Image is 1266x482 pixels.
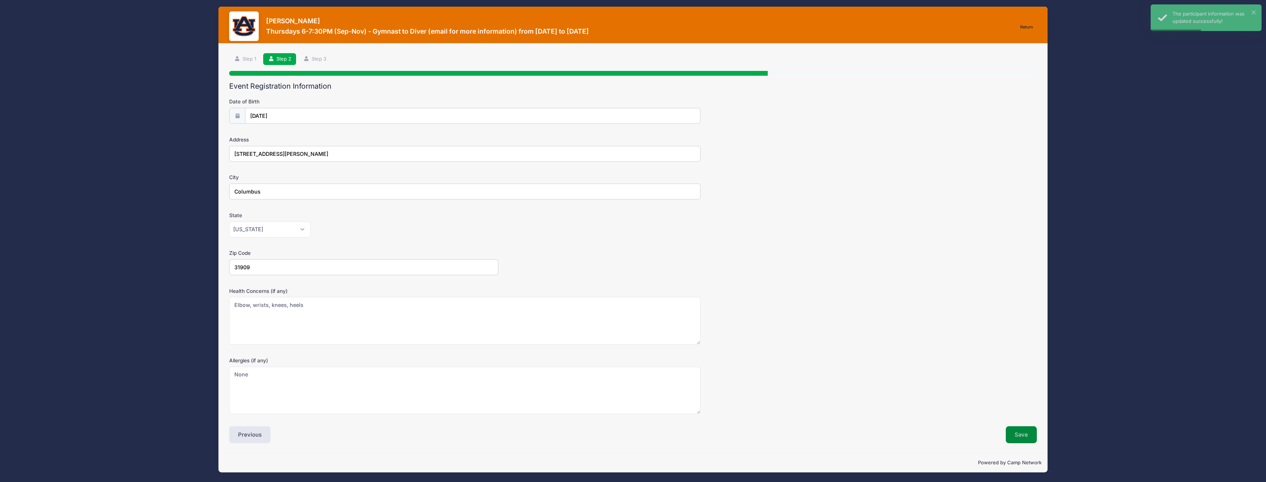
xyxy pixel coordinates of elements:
[229,297,700,345] textarea: Elbow, wrists, knees, heels
[229,259,498,275] input: xxxxx
[1006,426,1037,443] button: Save
[266,17,589,25] h3: [PERSON_NAME]
[1016,23,1037,32] a: Return
[1252,39,1256,43] button: ×
[263,53,296,65] a: Step 2
[229,287,498,295] label: Health Concerns (if any)
[229,357,498,364] label: Allergies (if any)
[1172,39,1256,61] div: Sorry. The extra contacts couldn't be updated. Please contact the administrator.
[266,27,589,35] h3: Thursdays 6-7:30PM (Sep-Nov) - Gymnast to Diver (email for more information) from [DATE] to [DATE]
[224,459,1042,466] p: Powered by Camp Network
[229,98,498,105] label: Date of Birth
[229,367,700,414] textarea: None
[229,136,498,143] label: Address
[245,108,700,124] input: mm/dd/yyyy
[299,53,332,65] a: Step 3
[229,249,498,257] label: Zip Code
[229,82,1037,90] h2: Event Registration Information
[229,53,261,65] a: Step 1
[229,174,498,181] label: City
[229,426,271,443] button: Previous
[229,212,498,219] label: State
[1252,10,1256,14] button: ×
[1172,10,1256,25] div: The participant information was updated successfully!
